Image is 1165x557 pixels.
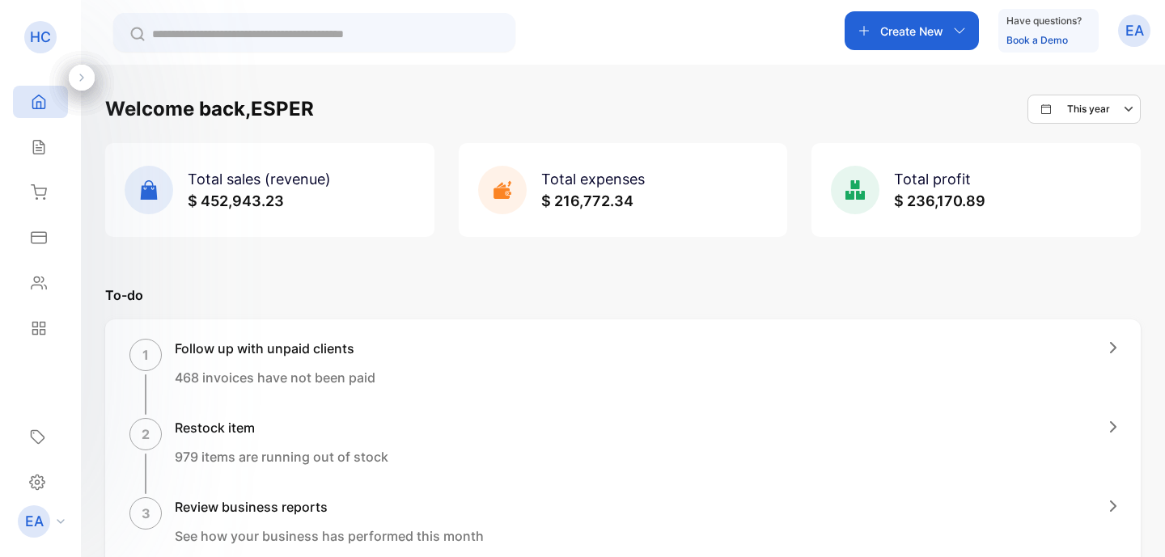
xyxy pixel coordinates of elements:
[1027,95,1141,124] button: This year
[105,285,1141,305] p: To-do
[894,192,985,209] span: $ 236,170.89
[1125,20,1144,41] p: EA
[175,418,388,437] h1: Restock item
[1118,11,1150,50] button: EA
[142,424,150,444] p: 2
[175,447,388,466] p: 979 items are running out of stock
[175,497,484,517] h1: Review business reports
[105,95,314,124] h1: Welcome back, ESPER
[175,368,375,387] p: 468 invoices have not been paid
[175,526,484,546] p: See how your business has performed this month
[188,171,331,188] span: Total sales (revenue)
[845,11,979,50] button: Create New
[1006,34,1068,46] a: Book a Demo
[541,171,645,188] span: Total expenses
[175,339,375,358] h1: Follow up with unpaid clients
[25,511,44,532] p: EA
[142,345,149,365] p: 1
[894,171,971,188] span: Total profit
[1067,102,1110,116] p: This year
[541,192,633,209] span: $ 216,772.34
[188,192,284,209] span: $ 452,943.23
[880,23,943,40] p: Create New
[1097,489,1165,557] iframe: LiveChat chat widget
[30,27,51,48] p: HC
[142,504,150,523] p: 3
[1006,13,1082,29] p: Have questions?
